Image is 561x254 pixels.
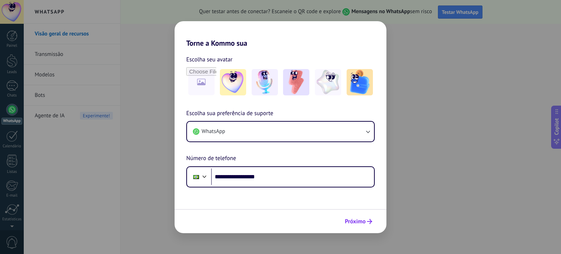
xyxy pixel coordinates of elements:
h2: Torne a Kommo sua [175,21,386,48]
img: -1.jpeg [220,69,246,95]
div: Brazil: + 55 [189,169,203,185]
img: -5.jpeg [347,69,373,95]
img: -3.jpeg [283,69,309,95]
span: Escolha seu avatar [186,55,233,64]
img: -4.jpeg [315,69,341,95]
span: Número de telefone [186,154,236,163]
button: Próximo [341,215,375,228]
img: -2.jpeg [252,69,278,95]
button: WhatsApp [187,122,374,141]
span: Escolha sua preferência de suporte [186,109,273,118]
span: Próximo [345,219,366,224]
span: WhatsApp [202,128,225,135]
